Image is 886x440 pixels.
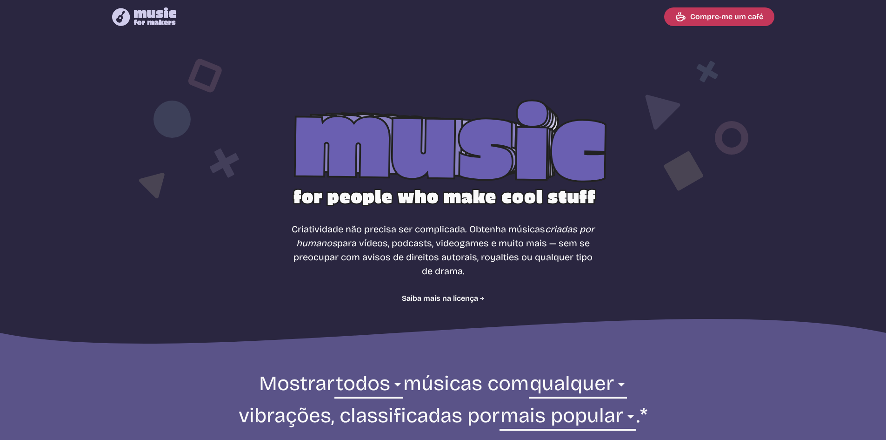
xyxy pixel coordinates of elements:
[500,402,636,434] select: classificação
[690,12,763,21] font: Compre-me um café
[403,371,529,396] font: músicas com
[293,237,593,277] font: para vídeos, podcasts, videogames e muito mais — sem se preocupar com avisos de direitos autorais...
[402,293,485,304] a: Saiba mais na licença
[664,7,774,26] a: Compre-me um café
[259,371,334,396] font: Mostrar
[334,370,403,402] select: gênero
[636,403,640,428] font: .
[529,370,627,402] select: vibração
[402,294,478,303] font: Saiba mais na licença
[292,223,545,235] font: Criatividade não precisa ser complicada. Obtenha músicas
[239,403,500,428] font: vibrações, classificadas por
[296,223,594,249] font: criadas por humanos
